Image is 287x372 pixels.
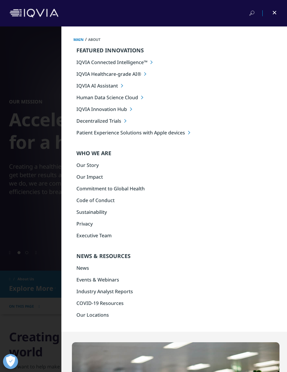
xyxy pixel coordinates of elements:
[76,300,124,306] a: COVID-19 Resources
[76,174,103,180] a: Our Impact
[76,220,93,227] a: Privacy
[76,209,107,215] a: Sustainability
[73,37,84,42] span: MAIN
[76,82,287,89] li: IQVIA AI Assistant
[76,288,133,295] a: Industry Analyst Reports
[76,118,287,124] li: Decentralized Trials
[76,265,89,271] a: News
[76,197,115,204] a: Code of Conduct
[61,149,287,157] h6: WHO WE ARE
[76,162,99,168] a: Our Story
[76,232,112,239] a: Executive Team
[76,276,119,283] a: Events & Webinars
[10,9,58,17] img: IQVIA Healthcare Information Technology and Pharma Clinical Research Company
[76,71,287,77] li: IQVIA Healthcare-grade AI®
[61,36,287,42] div: /
[76,129,287,136] li: Patient Experience Solutions with Apple devices
[76,312,109,318] a: Our Locations
[88,37,100,42] span: About
[76,106,287,112] li: IQVIA Innovation Hub
[76,185,145,192] a: Commitment to Global Health
[76,59,287,66] li: IQVIA Connected Intelligence™
[76,94,287,101] li: Human Data Science Cloud
[61,47,287,54] h6: FEATURED INNOVATIONS
[3,354,18,369] button: Open Preferences
[61,252,287,260] h6: NEWS & RESOURCES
